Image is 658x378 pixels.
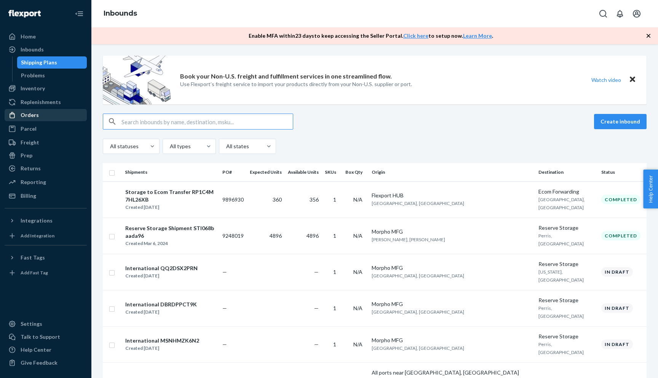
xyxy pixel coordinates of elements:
div: Morpho MFG [372,228,532,235]
a: Inventory [5,82,87,94]
button: Help Center [643,170,658,208]
div: Integrations [21,217,53,224]
div: Created [DATE] [125,344,199,352]
input: All states [225,143,226,150]
span: [GEOGRAPHIC_DATA], [GEOGRAPHIC_DATA] [372,200,464,206]
span: — [314,341,319,348]
div: Storage to Ecom Transfer RP1C4M7HL26XB [125,188,216,203]
button: Open Search Box [596,6,611,21]
span: Perris, [GEOGRAPHIC_DATA] [538,341,584,355]
div: Freight [21,139,39,146]
span: 1 [333,196,336,203]
a: Inbounds [5,43,87,56]
span: — [314,269,319,275]
a: Parcel [5,123,87,135]
button: Fast Tags [5,251,87,264]
div: Created [DATE] [125,308,197,316]
a: Click here [403,32,428,39]
input: Search inbounds by name, destination, msku... [121,114,293,129]
div: Fast Tags [21,254,45,261]
span: 4896 [270,232,282,239]
th: Status [598,163,647,181]
a: Prep [5,149,87,162]
div: Ecom Forwarding [538,188,595,195]
a: Inbounds [104,9,137,18]
div: Add Fast Tag [21,269,48,276]
a: Freight [5,136,87,149]
button: Open account menu [629,6,644,21]
div: Reserve Storage [538,260,595,268]
div: In draft [601,267,633,277]
a: Billing [5,190,87,202]
a: Replenishments [5,96,87,108]
ol: breadcrumbs [97,3,143,25]
div: Returns [21,165,41,172]
a: Returns [5,162,87,175]
span: [GEOGRAPHIC_DATA], [GEOGRAPHIC_DATA] [372,309,464,315]
input: All types [169,143,170,150]
div: Reserve Storage [538,224,595,232]
span: 1 [333,232,336,239]
p: Enable MFA within 23 days to keep accessing the Seller Portal. to setup now. . [249,32,493,40]
span: [PERSON_NAME], [PERSON_NAME] [372,237,445,242]
div: Flexport HUB [372,192,532,199]
div: Reserve Storage Shipment STI068baada96 [125,224,216,240]
div: Reporting [21,178,46,186]
span: [GEOGRAPHIC_DATA], [GEOGRAPHIC_DATA] [372,345,464,351]
div: Replenishments [21,98,61,106]
a: Help Center [5,344,87,356]
th: Available Units [285,163,322,181]
span: 1 [333,341,336,348]
div: Created [DATE] [125,203,216,211]
div: Reserve Storage [538,333,595,340]
div: Give Feedback [21,359,57,367]
div: Completed [601,231,640,240]
a: Orders [5,109,87,121]
div: Morpho MFG [372,300,532,308]
div: Billing [21,192,36,200]
div: International QQ2DSX2PRN [125,264,198,272]
div: Shipping Plans [21,59,57,66]
a: Talk to Support [5,331,87,343]
span: 1 [333,305,336,311]
td: 9896930 [219,181,247,218]
span: 356 [310,196,319,203]
button: Open notifications [612,6,628,21]
th: Destination [535,163,598,181]
span: — [222,341,227,348]
div: Help Center [21,346,51,354]
span: — [222,269,227,275]
span: Perris, [GEOGRAPHIC_DATA] [538,305,584,319]
span: 4896 [307,232,319,239]
div: International DBRDPPCT9K [125,301,197,308]
span: N/A [353,196,363,203]
div: Inventory [21,85,45,92]
th: PO# [219,163,247,181]
div: In draft [601,340,633,349]
img: Flexport logo [8,10,41,18]
div: In draft [601,303,633,313]
span: — [314,305,319,311]
span: N/A [353,341,363,348]
div: Inbounds [21,46,44,53]
span: N/A [353,305,363,311]
a: Add Fast Tag [5,267,87,279]
button: Create inbound [594,114,647,129]
th: Shipments [122,163,219,181]
button: Give Feedback [5,357,87,369]
p: Book your Non-U.S. freight and fulfillment services in one streamlined flow. [180,72,392,81]
a: Home [5,30,87,43]
th: Origin [369,163,535,181]
a: Shipping Plans [17,56,87,69]
a: Problems [17,69,87,82]
td: 9248019 [219,218,247,254]
th: SKUs [322,163,342,181]
div: Parcel [21,125,37,133]
div: Created [DATE] [125,272,198,280]
input: All statuses [109,143,110,150]
p: Use Flexport’s freight service to import your products directly from your Non-U.S. supplier or port. [180,80,412,88]
span: 360 [273,196,282,203]
div: Problems [21,72,45,79]
div: Morpho MFG [372,264,532,272]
